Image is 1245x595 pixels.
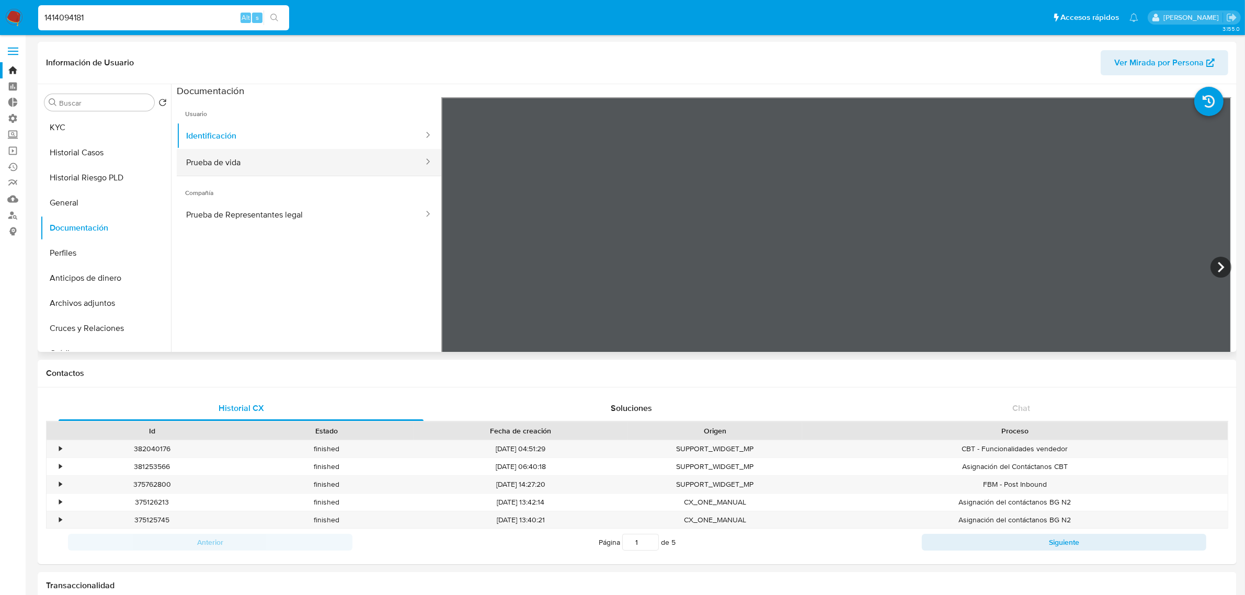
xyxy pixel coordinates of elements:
div: • [59,462,62,472]
span: s [256,13,259,22]
div: CX_ONE_MANUAL [628,494,802,511]
button: Buscar [49,98,57,107]
div: Id [72,426,232,436]
div: Estado [246,426,406,436]
button: Cruces y Relaciones [40,316,171,341]
div: CBT - Funcionalidades vendedor [802,440,1228,457]
button: Historial Casos [40,140,171,165]
div: Asignación del contáctanos BG N2 [802,511,1228,529]
div: FBM - Post Inbound [802,476,1228,493]
span: Soluciones [611,402,652,414]
h1: Transaccionalidad [46,580,1228,591]
div: [DATE] 04:51:29 [414,440,628,457]
div: SUPPORT_WIDGET_MP [628,440,802,457]
div: 375126213 [65,494,239,511]
div: finished [239,458,413,475]
div: Fecha de creación [421,426,621,436]
div: SUPPORT_WIDGET_MP [628,458,802,475]
div: 381253566 [65,458,239,475]
span: Alt [242,13,250,22]
div: finished [239,494,413,511]
div: • [59,515,62,525]
span: 5 [671,537,676,547]
span: Chat [1012,402,1030,414]
div: 375125745 [65,511,239,529]
button: search-icon [264,10,285,25]
div: finished [239,476,413,493]
div: finished [239,511,413,529]
div: [DATE] 06:40:18 [414,458,628,475]
div: [DATE] 13:40:21 [414,511,628,529]
div: Asignación del Contáctanos CBT [802,458,1228,475]
button: Archivos adjuntos [40,291,171,316]
div: [DATE] 14:27:20 [414,476,628,493]
button: Créditos [40,341,171,366]
div: CX_ONE_MANUAL [628,511,802,529]
span: Ver Mirada por Persona [1114,50,1204,75]
div: finished [239,440,413,457]
div: Origen [635,426,795,436]
div: 375762800 [65,476,239,493]
a: Salir [1226,12,1237,23]
input: Buscar [59,98,150,108]
h1: Información de Usuario [46,58,134,68]
div: • [59,444,62,454]
button: Volver al orden por defecto [158,98,167,110]
button: Anticipos de dinero [40,266,171,291]
span: Historial CX [219,402,264,414]
button: Documentación [40,215,171,241]
button: Perfiles [40,241,171,266]
div: Asignación del contáctanos BG N2 [802,494,1228,511]
input: Buscar usuario o caso... [38,11,289,25]
span: Accesos rápidos [1060,12,1119,23]
span: Página de [599,534,676,551]
div: • [59,497,62,507]
button: General [40,190,171,215]
button: Ver Mirada por Persona [1101,50,1228,75]
div: SUPPORT_WIDGET_MP [628,476,802,493]
div: 382040176 [65,440,239,457]
div: Proceso [809,426,1220,436]
div: [DATE] 13:42:14 [414,494,628,511]
button: Historial Riesgo PLD [40,165,171,190]
h1: Contactos [46,368,1228,379]
div: • [59,479,62,489]
a: Notificaciones [1129,13,1138,22]
button: KYC [40,115,171,140]
button: Anterior [68,534,352,551]
p: santiago.sgreco@mercadolibre.com [1163,13,1223,22]
button: Siguiente [922,534,1206,551]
